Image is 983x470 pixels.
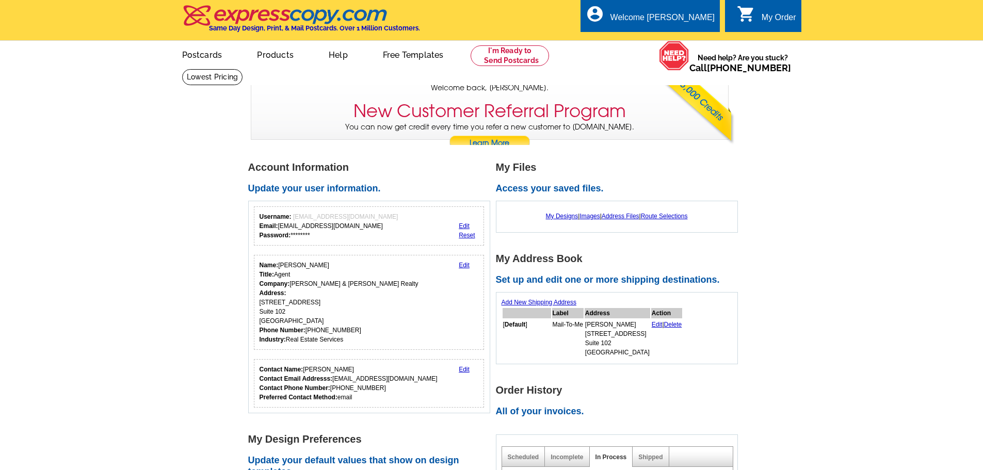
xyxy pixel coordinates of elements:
strong: Contact Name: [260,366,303,373]
strong: Password: [260,232,291,239]
h4: Same Day Design, Print, & Mail Postcards. Over 1 Million Customers. [209,24,420,32]
a: Scheduled [508,453,539,461]
th: Label [552,308,584,318]
h2: All of your invoices. [496,406,744,417]
td: | [651,319,683,358]
th: Action [651,308,683,318]
span: Welcome back, [PERSON_NAME]. [431,83,549,93]
a: Route Selections [641,213,688,220]
strong: Industry: [260,336,286,343]
strong: Username: [260,213,292,220]
a: Learn More [449,136,530,151]
a: Delete [664,321,682,328]
span: Call [689,62,791,73]
h1: Order History [496,385,744,396]
a: Shipped [638,453,663,461]
strong: Contact Email Addresss: [260,375,333,382]
a: In Process [595,453,627,461]
div: [PERSON_NAME] Agent [PERSON_NAME] & [PERSON_NAME] Realty [STREET_ADDRESS] Suite 102 [GEOGRAPHIC_D... [260,261,418,344]
a: [PHONE_NUMBER] [707,62,791,73]
td: [ ] [503,319,551,358]
i: shopping_cart [737,5,755,23]
div: Your personal details. [254,255,485,350]
a: Free Templates [366,42,460,66]
span: Need help? Are you stuck? [689,53,796,73]
a: Images [579,213,600,220]
h1: Account Information [248,162,496,173]
a: Edit [459,366,470,373]
a: Edit [459,222,470,230]
strong: Email: [260,222,278,230]
h2: Update your user information. [248,183,496,195]
div: Who should we contact regarding order issues? [254,359,485,408]
th: Address [585,308,650,318]
img: help [659,41,689,71]
a: Address Files [602,213,639,220]
div: My Order [762,13,796,27]
p: You can now get credit every time you refer a new customer to [DOMAIN_NAME]. [251,122,728,151]
div: [PERSON_NAME] [EMAIL_ADDRESS][DOMAIN_NAME] [PHONE_NUMBER] email [260,365,438,402]
td: [PERSON_NAME] [STREET_ADDRESS] Suite 102 [GEOGRAPHIC_DATA] [585,319,650,358]
a: Help [312,42,364,66]
h3: New Customer Referral Program [353,101,626,122]
div: | | | [502,206,732,226]
a: My Designs [546,213,578,220]
a: Reset [459,232,475,239]
span: [EMAIL_ADDRESS][DOMAIN_NAME] [293,213,398,220]
a: shopping_cart My Order [737,11,796,24]
b: Default [505,321,526,328]
a: Edit [459,262,470,269]
i: account_circle [586,5,604,23]
strong: Name: [260,262,279,269]
h2: Access your saved files. [496,183,744,195]
a: Same Day Design, Print, & Mail Postcards. Over 1 Million Customers. [182,12,420,32]
td: Mail-To-Me [552,319,584,358]
h2: Set up and edit one or more shipping destinations. [496,274,744,286]
strong: Contact Phone Number: [260,384,330,392]
strong: Address: [260,289,286,297]
a: Add New Shipping Address [502,299,576,306]
a: Products [240,42,310,66]
strong: Phone Number: [260,327,305,334]
div: Welcome [PERSON_NAME] [610,13,715,27]
h1: My Design Preferences [248,434,496,445]
strong: Title: [260,271,274,278]
a: Incomplete [551,453,583,461]
div: Your login information. [254,206,485,246]
strong: Preferred Contact Method: [260,394,337,401]
h1: My Address Book [496,253,744,264]
a: Edit [652,321,663,328]
h1: My Files [496,162,744,173]
strong: Company: [260,280,290,287]
a: Postcards [166,42,239,66]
